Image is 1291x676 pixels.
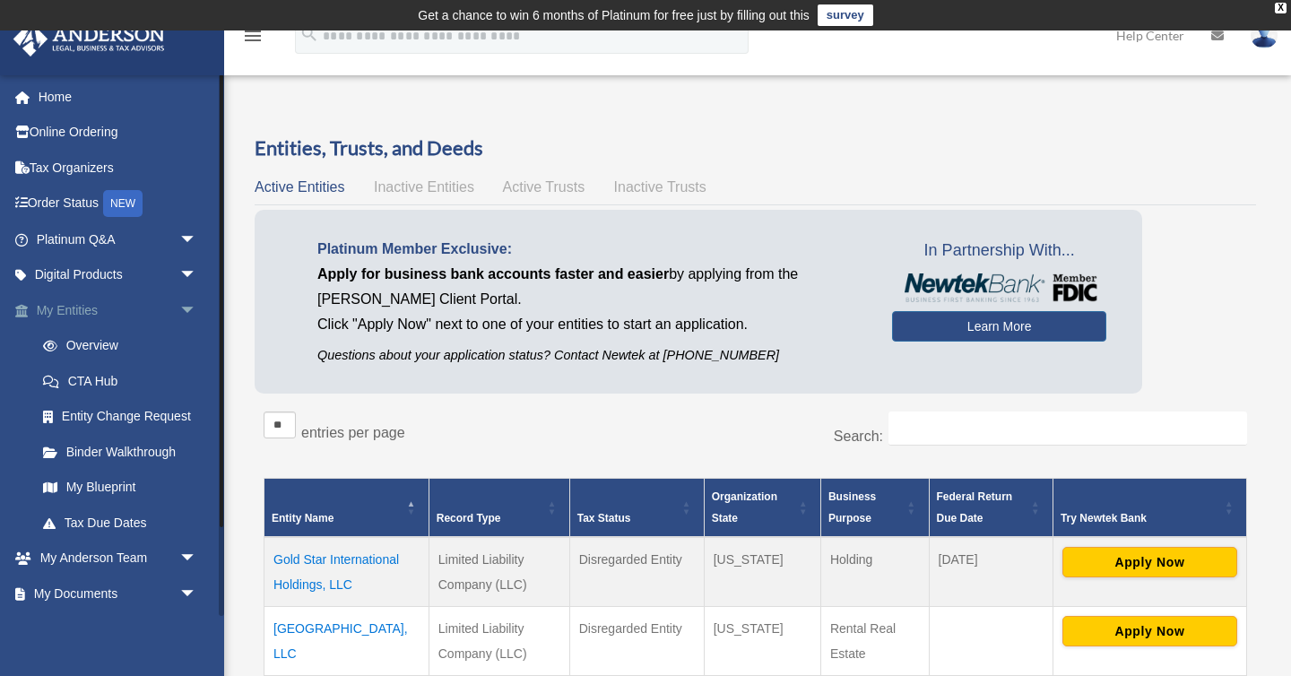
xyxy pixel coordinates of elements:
[828,490,876,524] span: Business Purpose
[418,4,810,26] div: Get a chance to win 6 months of Platinum for free just by filling out this
[13,186,224,222] a: Order StatusNEW
[704,606,820,675] td: [US_STATE]
[1062,547,1237,577] button: Apply Now
[179,576,215,612] span: arrow_drop_down
[317,237,865,262] p: Platinum Member Exclusive:
[13,541,224,576] a: My Anderson Teamarrow_drop_down
[103,190,143,217] div: NEW
[704,537,820,607] td: [US_STATE]
[179,541,215,577] span: arrow_drop_down
[712,490,777,524] span: Organization State
[569,478,704,537] th: Tax Status: Activate to sort
[264,606,429,675] td: [GEOGRAPHIC_DATA], LLC
[242,31,264,47] a: menu
[13,576,224,611] a: My Documentsarrow_drop_down
[13,611,224,647] a: Online Learningarrow_drop_down
[25,363,224,399] a: CTA Hub
[929,478,1053,537] th: Federal Return Due Date: Activate to sort
[569,606,704,675] td: Disregarded Entity
[272,512,334,524] span: Entity Name
[503,179,585,195] span: Active Trusts
[13,221,224,257] a: Platinum Q&Aarrow_drop_down
[301,425,405,440] label: entries per page
[577,512,631,524] span: Tax Status
[179,257,215,294] span: arrow_drop_down
[892,237,1106,265] span: In Partnership With...
[929,537,1053,607] td: [DATE]
[1053,478,1246,537] th: Try Newtek Bank : Activate to sort
[892,311,1106,342] a: Learn More
[242,25,264,47] i: menu
[901,273,1097,302] img: NewtekBankLogoSM.png
[13,79,224,115] a: Home
[25,399,224,435] a: Entity Change Request
[255,134,1256,162] h3: Entities, Trusts, and Deeds
[299,24,319,44] i: search
[317,344,865,367] p: Questions about your application status? Contact Newtek at [PHONE_NUMBER]
[614,179,706,195] span: Inactive Trusts
[8,22,170,56] img: Anderson Advisors Platinum Portal
[317,266,669,282] span: Apply for business bank accounts faster and easier
[25,470,224,506] a: My Blueprint
[1061,507,1219,529] div: Try Newtek Bank
[569,537,704,607] td: Disregarded Entity
[820,606,929,675] td: Rental Real Estate
[179,221,215,258] span: arrow_drop_down
[437,512,501,524] span: Record Type
[317,312,865,337] p: Click "Apply Now" next to one of your entities to start an application.
[13,115,224,151] a: Online Ordering
[317,262,865,312] p: by applying from the [PERSON_NAME] Client Portal.
[13,292,224,328] a: My Entitiesarrow_drop_down
[834,429,883,444] label: Search:
[704,478,820,537] th: Organization State: Activate to sort
[1275,3,1287,13] div: close
[13,150,224,186] a: Tax Organizers
[255,179,344,195] span: Active Entities
[429,537,569,607] td: Limited Liability Company (LLC)
[264,478,429,537] th: Entity Name: Activate to invert sorting
[25,505,224,541] a: Tax Due Dates
[25,328,215,364] a: Overview
[429,606,569,675] td: Limited Liability Company (LLC)
[429,478,569,537] th: Record Type: Activate to sort
[374,179,474,195] span: Inactive Entities
[1062,616,1237,646] button: Apply Now
[264,537,429,607] td: Gold Star International Holdings, LLC
[179,292,215,329] span: arrow_drop_down
[13,257,224,293] a: Digital Productsarrow_drop_down
[820,478,929,537] th: Business Purpose: Activate to sort
[1251,22,1278,48] img: User Pic
[937,490,1013,524] span: Federal Return Due Date
[179,611,215,648] span: arrow_drop_down
[25,434,224,470] a: Binder Walkthrough
[818,4,873,26] a: survey
[820,537,929,607] td: Holding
